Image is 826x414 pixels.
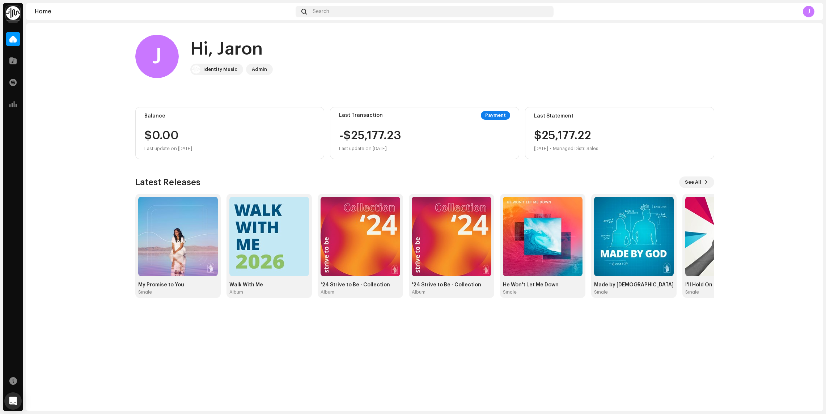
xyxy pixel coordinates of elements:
div: Single [138,289,152,295]
div: Made by [DEMOGRAPHIC_DATA] [594,282,674,288]
div: Single [503,289,517,295]
h3: Latest Releases [135,176,200,188]
div: '24 Strive to Be - Collection [412,282,491,288]
div: Last update on [DATE] [144,144,315,153]
div: Album [229,289,243,295]
div: Last Statement [534,113,705,119]
div: J [803,6,814,17]
div: Payment [481,111,510,120]
div: Open Intercom Messenger [4,392,22,410]
div: J [135,35,179,78]
img: 0bd5bec7-fc15-4175-9d3c-0847650984de [594,197,674,276]
span: Search [313,9,329,14]
div: [DATE] [534,144,548,153]
div: Last Transaction [339,112,383,118]
img: 8f9dec2e-955b-4034-866f-1a0785ed824e [229,197,309,276]
div: Single [594,289,608,295]
div: My Promise to You [138,282,218,288]
div: Balance [144,113,315,119]
div: Single [685,289,699,295]
div: Last update on [DATE] [339,144,401,153]
div: Admin [252,65,267,74]
img: 3522ae03-3a8f-4544-8906-76692e63c21b [503,197,583,276]
div: Home [35,9,293,14]
div: Identity Music [203,65,237,74]
img: c1ed657f-7c36-4502-b196-aafc495f4341 [412,197,491,276]
div: Album [321,289,334,295]
re-o-card-value: Balance [135,107,325,159]
div: Album [412,289,425,295]
span: See All [685,175,701,189]
div: • [550,144,551,153]
button: See All [679,176,714,188]
div: Hi, Jaron [190,38,273,61]
img: 92b16cf6-f8e1-4c18-a556-7a5ce3541cd3 [321,197,400,276]
img: 6e185968-3fe7-43bf-8e1e-a4ce258b9034 [685,197,765,276]
div: Walk With Me [229,282,309,288]
div: '24 Strive to Be - Collection [321,282,400,288]
div: He Won't Let Me Down [503,282,583,288]
img: 0f74c21f-6d1c-4dbc-9196-dbddad53419e [192,65,200,74]
img: 94328051-bc2a-417c-b8e0-646ed948409d [138,197,218,276]
div: Managed Distr. Sales [553,144,598,153]
img: 0f74c21f-6d1c-4dbc-9196-dbddad53419e [6,6,20,20]
re-o-card-value: Last Statement [525,107,714,159]
div: I'll Hold On [685,282,765,288]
